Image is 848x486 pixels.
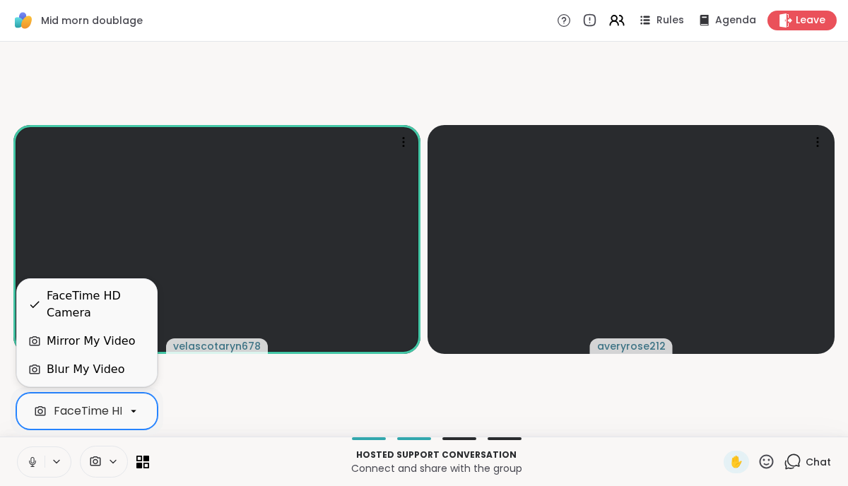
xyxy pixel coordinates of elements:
[47,288,146,321] div: FaceTime HD Camera
[796,13,825,28] span: Leave
[173,339,261,353] span: velascotaryn678
[729,454,743,470] span: ✋
[41,13,143,28] span: Mid morn doublage
[47,361,124,378] div: Blur My Video
[11,8,35,32] img: ShareWell Logomark
[597,339,666,353] span: averyrose212
[656,13,684,28] span: Rules
[806,455,831,469] span: Chat
[715,13,756,28] span: Agenda
[54,403,177,420] div: FaceTime HD Camera
[47,333,135,350] div: Mirror My Video
[158,449,715,461] p: Hosted support conversation
[158,461,715,475] p: Connect and share with the group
